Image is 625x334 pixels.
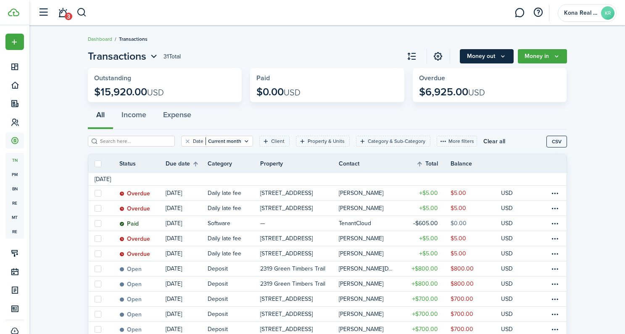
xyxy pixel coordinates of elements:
p: [STREET_ADDRESS] [260,249,313,258]
button: Money in [518,49,567,63]
table-amount-title: $5.00 [419,234,438,243]
a: [DATE] [166,292,208,306]
span: pm [5,167,24,181]
a: Deposit [208,292,260,306]
a: [DATE] [166,276,208,291]
a: $700.00 [400,292,451,306]
p: — [260,219,265,228]
span: bn [5,181,24,196]
a: USD [501,292,524,306]
a: Overdue [119,246,166,261]
a: [STREET_ADDRESS] [260,231,339,246]
button: Income [113,104,155,129]
p: 2319 Green Timbers Trail Unit A [260,279,327,288]
a: Overdue [119,201,166,216]
th: Contact [339,159,400,168]
a: [PERSON_NAME][DATE] [339,261,400,276]
button: Clear filter [184,138,191,145]
a: [PERSON_NAME] [339,276,400,291]
a: Dashboard [88,35,112,43]
p: [DATE] [166,279,182,288]
a: [DATE] [166,246,208,261]
widget-stats-title: Outstanding [94,74,236,82]
table-info-title: Deposit [208,279,228,288]
table-info-title: Deposit [208,295,228,303]
filter-tag-label: Property & Units [308,137,345,145]
a: $700.00 [451,307,501,321]
a: Notifications [55,2,71,24]
a: Overdue [119,186,166,200]
filter-tag-label: Date [193,137,203,145]
p: [DATE] [166,264,182,273]
widget-stats-title: Overdue [419,74,561,82]
filter-tag: Open filter [296,136,350,147]
a: USD [501,216,524,231]
a: USD [501,246,524,261]
button: CSV [546,136,567,147]
a: [DATE] [166,216,208,231]
a: [DATE] [166,231,208,246]
p: USD [501,295,513,303]
a: 2319 Green Timbers Trail Unit A [260,261,339,276]
p: [STREET_ADDRESS] [260,295,313,303]
th: Balance [451,159,501,168]
p: [STREET_ADDRESS] [260,234,313,243]
filter-tag: Open filter [259,136,290,147]
button: Open sidebar [35,5,51,21]
a: $5.00 [451,201,501,216]
a: [PERSON_NAME] [339,231,400,246]
button: Open menu [5,34,24,50]
table-amount-title: $700.00 [412,310,438,318]
p: USD [501,234,513,243]
table-profile-info-text: [PERSON_NAME][DATE] [339,266,395,272]
a: $5.00 [451,186,501,200]
status: Overdue [119,205,150,212]
a: Messaging [512,2,527,24]
table-amount-description: $700.00 [451,325,473,334]
a: Software [208,216,260,231]
table-info-title: Daily late fee [208,249,241,258]
table-amount-description: $700.00 [451,295,473,303]
button: Open resource center [531,5,545,20]
table-amount-description: $800.00 [451,264,474,273]
p: [STREET_ADDRESS] [260,310,313,318]
a: Open [119,292,166,306]
a: [DATE] [166,201,208,216]
p: [STREET_ADDRESS] [260,204,313,213]
p: USD [501,279,513,288]
span: re [5,196,24,210]
a: [STREET_ADDRESS] [260,292,339,306]
table-amount-title: $700.00 [412,295,438,303]
table-info-title: Daily late fee [208,204,241,213]
a: Open [119,261,166,276]
a: Deposit [208,307,260,321]
p: USD [501,249,513,258]
button: Open menu [518,49,567,63]
a: USD [501,231,524,246]
button: Clear all [483,136,505,147]
filter-tag-label: Client [271,137,285,145]
table-info-title: Deposit [208,264,228,273]
table-profile-info-text: [PERSON_NAME] [339,190,383,197]
a: $700.00 [400,307,451,321]
a: Paid [119,216,166,231]
filter-tag-value: Current month [206,137,241,145]
a: $800.00 [400,276,451,291]
a: [DATE] [166,261,208,276]
a: $5.00 [451,246,501,261]
p: [DATE] [166,234,182,243]
a: $605.00 [400,216,451,231]
status: Paid [119,221,139,227]
a: Daily late fee [208,186,260,200]
table-amount-description: $0.00 [451,219,467,228]
span: mt [5,210,24,224]
a: Deposit [208,276,260,291]
a: 2319 Green Timbers Trail Unit A [260,276,339,291]
a: USD [501,201,524,216]
a: Open [119,276,166,291]
table-info-title: Daily late fee [208,189,241,197]
a: USD [501,276,524,291]
a: $700.00 [451,292,501,306]
a: [DATE] [166,186,208,200]
th: Property [260,159,339,168]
